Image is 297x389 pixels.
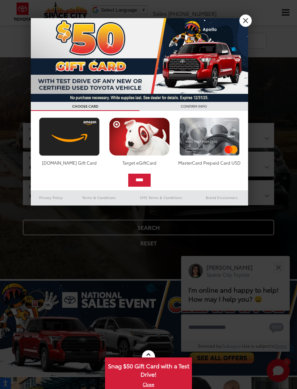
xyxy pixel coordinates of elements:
div: MasterCard Prepaid Card USD [177,160,242,166]
img: 53411_top_152338.jpg [31,18,248,102]
span: Snag $50 Gift Card with a Test Drive! [106,358,191,380]
h3: CHOOSE CARD [31,102,139,111]
a: Terms & Conditions [71,193,127,202]
div: Target eGiftCard [107,160,171,166]
div: [DOMAIN_NAME] Gift Card [37,160,101,166]
img: mastercard.png [177,117,242,156]
a: Brand Disclaimers [195,193,248,202]
h3: CONFIRM INFO [139,102,248,111]
a: Privacy Policy [31,193,71,202]
a: SMS Terms & Conditions [127,193,195,202]
img: amazoncard.png [37,117,101,156]
img: targetcard.png [107,117,171,156]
